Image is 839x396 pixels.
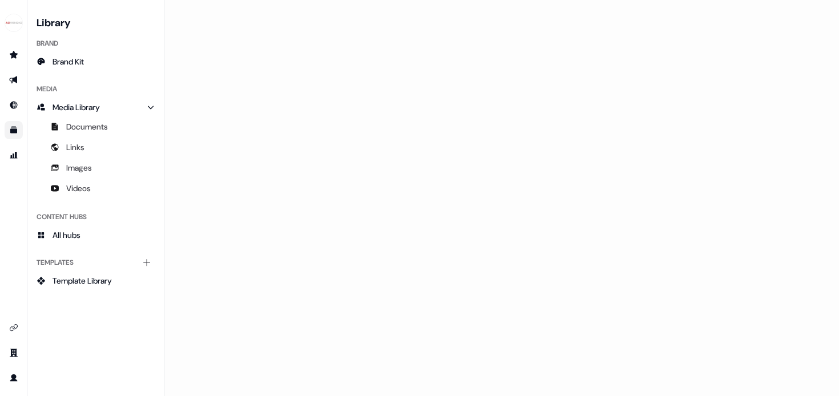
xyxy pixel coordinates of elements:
[32,52,159,71] a: Brand Kit
[53,56,84,67] span: Brand Kit
[5,318,23,337] a: Go to integrations
[5,344,23,362] a: Go to team
[32,272,159,290] a: Template Library
[5,46,23,64] a: Go to prospects
[32,98,159,116] a: Media Library
[66,121,108,132] span: Documents
[53,275,112,286] span: Template Library
[53,102,100,113] span: Media Library
[32,226,159,244] a: All hubs
[53,229,80,241] span: All hubs
[32,253,159,272] div: Templates
[5,71,23,89] a: Go to outbound experience
[32,80,159,98] div: Media
[5,369,23,387] a: Go to profile
[5,96,23,114] a: Go to Inbound
[66,162,92,173] span: Images
[32,179,159,197] a: Videos
[32,208,159,226] div: Content Hubs
[5,146,23,164] a: Go to attribution
[32,14,159,30] h3: Library
[5,121,23,139] a: Go to templates
[66,183,91,194] span: Videos
[32,138,159,156] a: Links
[32,118,159,136] a: Documents
[32,34,159,52] div: Brand
[66,142,84,153] span: Links
[32,159,159,177] a: Images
